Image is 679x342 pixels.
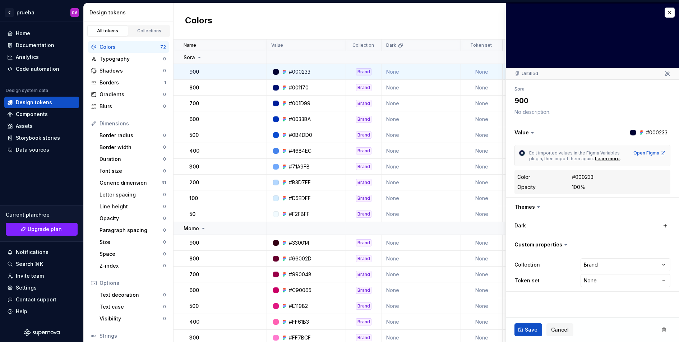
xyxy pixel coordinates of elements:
div: CA [72,10,78,15]
p: 400 [189,147,199,154]
button: Save [514,323,542,336]
div: Border radius [100,132,163,139]
div: 0 [163,192,166,198]
td: None [382,190,461,206]
div: #FF7BCF [289,334,311,341]
div: Invite team [16,272,44,279]
div: 0 [163,56,166,62]
a: Borders1 [88,77,169,88]
div: Color [517,174,530,181]
div: Options [100,279,166,287]
div: Typography [100,55,163,63]
div: Brand [356,195,371,202]
td: None [382,159,461,175]
td: None [382,314,461,330]
label: Token set [514,277,540,284]
p: 300 [189,163,199,170]
a: Letter spacing0 [97,189,169,200]
a: Opacity0 [97,213,169,224]
div: Brand [356,84,371,91]
td: None [461,111,503,127]
div: Brand [356,318,371,325]
div: 0 [163,304,166,310]
div: Letter spacing [100,191,163,198]
div: #E11982 [289,302,308,310]
td: None [461,267,503,282]
p: Collection [352,42,374,48]
div: 0 [163,68,166,74]
a: Space0 [97,248,169,260]
div: Font size [100,167,163,175]
p: Momo [184,225,199,232]
a: Paragraph spacing0 [97,225,169,236]
div: #FF61B3 [289,318,309,325]
div: 0 [163,204,166,209]
td: None [382,96,461,111]
div: 0 [163,133,166,138]
p: 300 [189,334,199,341]
a: Visibility0 [97,313,169,324]
div: Border width [100,144,163,151]
div: 0 [163,103,166,109]
div: Data sources [16,146,49,153]
svg: Supernova Logo [24,329,60,336]
a: Documentation [4,40,79,51]
div: #66002D [289,255,311,262]
a: Font size0 [97,165,169,177]
div: Brand [356,255,371,262]
span: . [620,156,621,161]
div: 0 [163,239,166,245]
a: Assets [4,120,79,132]
div: #330014 [289,239,309,246]
p: 800 [189,84,199,91]
button: Cancel [546,323,573,336]
div: Brand [356,287,371,294]
div: #B3D7FF [289,179,311,186]
p: 50 [189,211,195,218]
td: None [461,143,503,159]
div: 100% [572,184,585,191]
div: Current plan : Free [6,211,78,218]
div: 31 [161,180,166,186]
div: Untitled [514,71,538,77]
div: Shadows [100,67,163,74]
button: Contact support [4,294,79,305]
div: 0 [163,156,166,162]
button: Notifications [4,246,79,258]
div: Opacity [100,215,163,222]
div: Size [100,239,163,246]
a: Code automation [4,63,79,75]
a: Open Figma [633,150,666,156]
div: Contact support [16,296,56,303]
a: Settings [4,282,79,294]
label: Dark [514,222,526,229]
a: Invite team [4,270,79,282]
div: Text decoration [100,291,163,299]
button: Search ⌘K [4,258,79,270]
div: 0 [163,216,166,221]
p: 700 [189,100,199,107]
div: #C90065 [289,287,311,294]
div: #0B4DD0 [289,131,312,139]
td: None [382,251,461,267]
p: Value [271,42,283,48]
a: Z-index0 [97,260,169,272]
textarea: 900 [513,94,669,107]
h2: Colors [185,15,212,28]
div: Gradients [100,91,163,98]
button: Help [4,306,79,317]
a: Upgrade plan [6,223,78,236]
p: 500 [189,131,199,139]
div: #001170 [289,84,309,91]
div: 0 [163,227,166,233]
p: 900 [189,239,199,246]
td: None [382,267,461,282]
p: Name [184,42,196,48]
div: All tokens [90,28,126,34]
div: Code automation [16,65,59,73]
td: None [461,96,503,111]
p: 900 [189,68,199,75]
div: Dimensions [100,120,166,127]
span: Edit imported values in the Figma Variables plugin, then import them again. [529,150,621,161]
